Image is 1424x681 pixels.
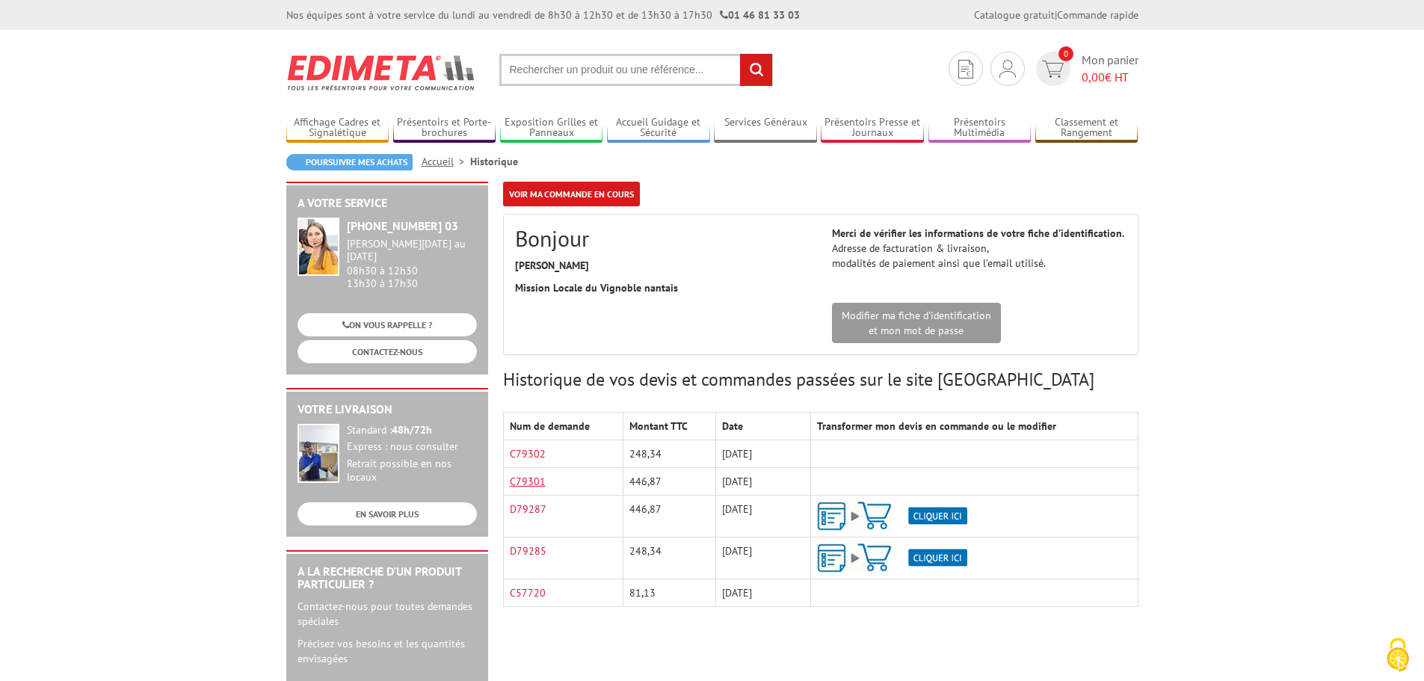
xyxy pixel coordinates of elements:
[298,424,339,483] img: widget-livraison.jpg
[1379,636,1417,674] img: Cookies (fenêtre modale)
[1057,8,1138,22] a: Commande rapide
[623,537,715,579] td: 248,34
[499,54,773,86] input: Rechercher un produit ou une référence...
[720,8,800,22] strong: 01 46 81 33 03
[298,313,477,336] a: ON VOUS RAPPELLE ?
[1082,70,1105,84] span: 0,00
[832,303,1001,343] a: Modifier ma fiche d'identificationet mon mot de passe
[1035,116,1138,141] a: Classement et Rangement
[510,447,546,460] a: C79302
[1058,46,1073,61] span: 0
[623,440,715,468] td: 248,34
[422,155,470,168] a: Accueil
[503,182,640,206] a: Voir ma commande en cours
[811,413,1138,440] th: Transformer mon devis en commande ou le modifier
[510,475,546,488] a: C79301
[347,218,458,233] strong: [PHONE_NUMBER] 03
[298,197,477,210] h2: A votre service
[298,218,339,276] img: widget-service.jpg
[715,468,810,496] td: [DATE]
[623,496,715,537] td: 446,87
[740,54,772,86] input: rechercher
[286,116,389,141] a: Affichage Cadres et Signalétique
[347,440,477,454] div: Express : nous consulter
[623,413,715,440] th: Montant TTC
[286,154,413,170] a: Poursuivre mes achats
[974,7,1138,22] div: |
[298,599,477,629] p: Contactez-nous pour toutes demandes spéciales
[347,238,477,289] div: 08h30 à 12h30 13h30 à 17h30
[715,413,810,440] th: Date
[607,116,710,141] a: Accueil Guidage et Sécurité
[817,502,967,531] img: ajout-vers-panier.png
[623,468,715,496] td: 446,87
[347,238,477,263] div: [PERSON_NAME][DATE] au [DATE]
[974,8,1055,22] a: Catalogue gratuit
[958,60,973,78] img: devis rapide
[393,116,496,141] a: Présentoirs et Porte-brochures
[298,502,477,526] a: EN SAVOIR PLUS
[817,543,967,573] img: ajout-vers-panier.png
[623,579,715,607] td: 81,13
[714,116,817,141] a: Services Généraux
[298,636,477,666] p: Précisez vos besoins et les quantités envisagées
[832,226,1126,271] p: Adresse de facturation & livraison, modalités de paiement ainsi que l’email utilisé.
[510,586,546,600] a: C57720
[286,7,800,22] div: Nos équipes sont à votre service du lundi au vendredi de 8h30 à 12h30 et de 13h30 à 17h30
[347,457,477,484] div: Retrait possible en nos locaux
[503,413,623,440] th: Num de demande
[1042,61,1064,78] img: devis rapide
[1372,630,1424,681] button: Cookies (fenêtre modale)
[928,116,1032,141] a: Présentoirs Multimédia
[1082,52,1138,86] span: Mon panier
[347,424,477,437] div: Standard :
[715,496,810,537] td: [DATE]
[1032,52,1138,86] a: devis rapide 0 Mon panier 0,00€ HT
[715,440,810,468] td: [DATE]
[500,116,603,141] a: Exposition Grilles et Panneaux
[715,579,810,607] td: [DATE]
[392,423,432,437] strong: 48h/72h
[470,154,518,169] li: Historique
[515,226,810,250] h2: Bonjour
[503,370,1138,389] h3: Historique de vos devis et commandes passées sur le site [GEOGRAPHIC_DATA]
[298,403,477,416] h2: Votre livraison
[821,116,924,141] a: Présentoirs Presse et Journaux
[715,537,810,579] td: [DATE]
[832,227,1124,240] strong: Merci de vérifier les informations de votre fiche d’identification.
[515,281,678,295] strong: Mission Locale du Vignoble nantais
[510,544,546,558] a: D79285
[510,502,546,516] a: D79287
[999,60,1016,78] img: devis rapide
[286,45,477,100] img: Edimeta
[298,565,477,591] h2: A la recherche d'un produit particulier ?
[515,259,589,272] strong: [PERSON_NAME]
[1082,69,1138,86] span: € HT
[298,340,477,363] a: CONTACTEZ-NOUS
